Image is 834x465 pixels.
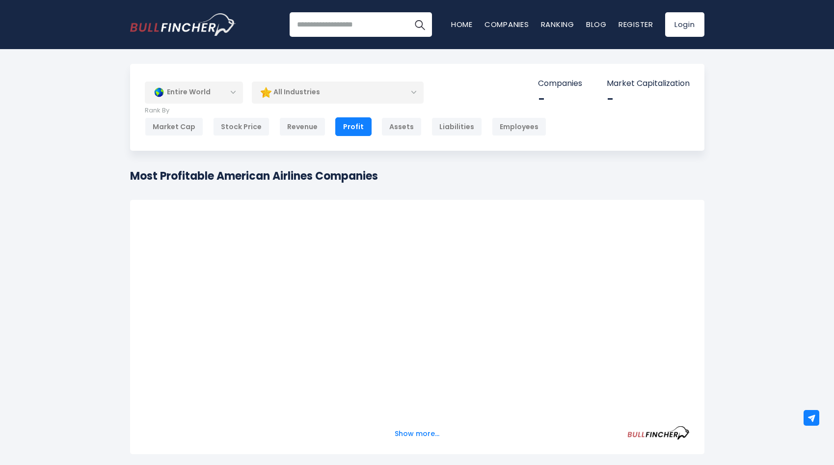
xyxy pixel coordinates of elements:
[665,12,704,37] a: Login
[130,168,378,184] h1: Most Profitable American Airlines Companies
[538,91,582,107] div: -
[252,81,424,104] div: All Industries
[145,117,203,136] div: Market Cap
[145,81,243,104] div: Entire World
[492,117,546,136] div: Employees
[213,117,269,136] div: Stock Price
[607,91,690,107] div: -
[541,19,574,29] a: Ranking
[607,79,690,89] p: Market Capitalization
[619,19,653,29] a: Register
[145,107,546,115] p: Rank By
[586,19,607,29] a: Blog
[431,117,482,136] div: Liabilities
[451,19,473,29] a: Home
[381,117,422,136] div: Assets
[407,12,432,37] button: Search
[538,79,582,89] p: Companies
[389,426,445,442] button: Show more...
[335,117,372,136] div: Profit
[484,19,529,29] a: Companies
[130,13,236,36] img: Bullfincher logo
[279,117,325,136] div: Revenue
[130,13,236,36] a: Go to homepage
